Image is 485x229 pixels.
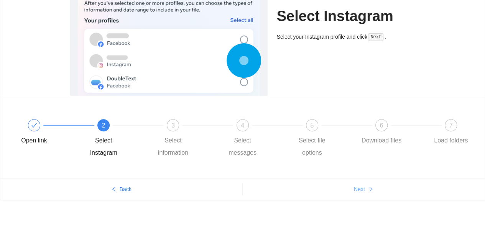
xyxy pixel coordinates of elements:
[368,186,373,193] span: right
[380,122,383,129] span: 6
[31,122,37,128] span: check
[12,119,81,147] div: Open link
[243,183,485,195] button: Nextright
[151,119,220,159] div: 3Select information
[429,119,473,147] div: 7Load folders
[241,122,244,129] span: 4
[151,134,195,159] div: Select information
[362,134,401,147] div: Download files
[81,134,126,159] div: Select Instagram
[277,33,415,41] div: Select your Instagram profile and click .
[359,119,429,147] div: 6Download files
[171,122,175,129] span: 3
[81,119,151,159] div: 2Select Instagram
[220,119,290,159] div: 4Select messages
[120,185,132,193] span: Back
[277,7,415,25] h1: Select Instagram
[111,186,117,193] span: left
[0,183,242,195] button: leftBack
[368,33,383,41] code: Next
[102,122,105,129] span: 2
[354,185,365,193] span: Next
[290,134,334,159] div: Select file options
[310,122,314,129] span: 5
[434,134,468,147] div: Load folders
[220,134,265,159] div: Select messages
[21,134,47,147] div: Open link
[290,119,359,159] div: 5Select file options
[449,122,453,129] span: 7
